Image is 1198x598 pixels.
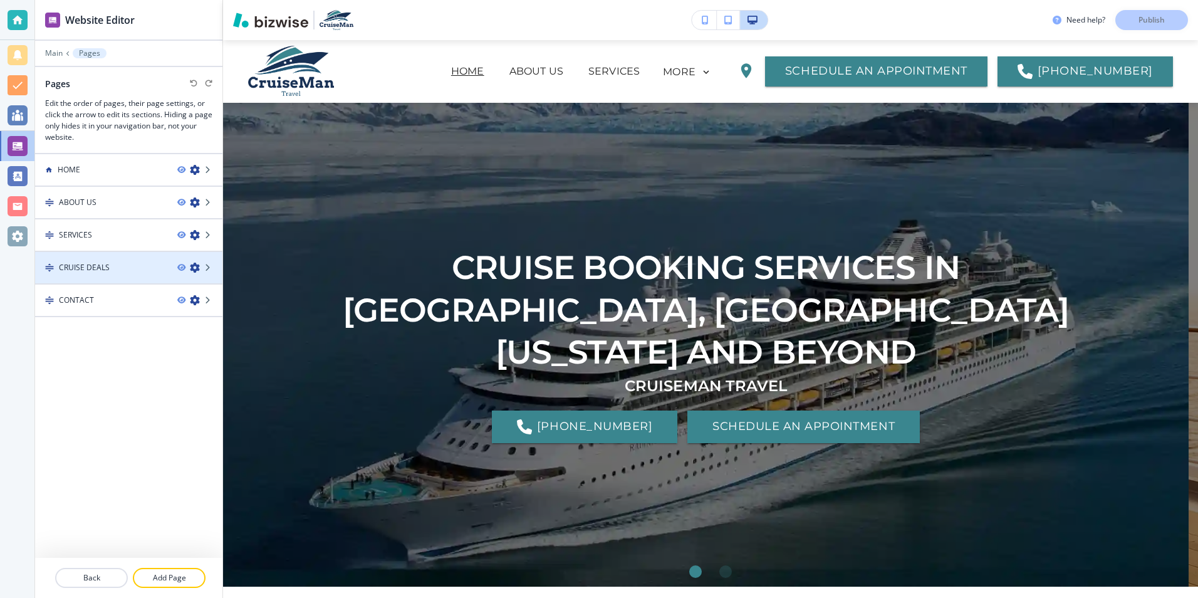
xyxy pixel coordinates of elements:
[711,557,741,587] li: Go to slide 2
[58,164,80,176] h4: HOME
[45,98,212,143] h3: Edit the order of pages, their page settings, or click the arrow to edit its sections. Hiding a p...
[35,219,222,252] div: DragSERVICES
[65,13,135,28] h2: Website Editor
[134,572,204,584] p: Add Page
[765,56,987,87] button: SCHEDULE AN APPOINTMENT
[59,295,94,306] h4: CONTACT
[1066,14,1105,26] h3: Need help?
[35,252,222,285] div: DragCRUISE DEALS
[248,46,373,96] img: CruiseMan Travel
[35,154,222,187] div: HOME
[625,377,788,395] strong: CRUISEMAN TRAVEL
[45,231,54,239] img: Drag
[59,197,96,208] h4: ABOUT US
[320,10,353,30] img: Your Logo
[45,49,63,58] button: Main
[45,296,54,305] img: Drag
[588,64,640,79] p: SERVICES
[45,77,70,90] h2: Pages
[45,263,54,272] img: Drag
[35,187,222,219] div: DragABOUT US
[343,248,1070,372] strong: CRUISE BOOKING SERVICES IN [GEOGRAPHIC_DATA], [GEOGRAPHIC_DATA][US_STATE] AND BEYOND
[687,411,920,443] button: SCHEDULE AN APPOINTMENT
[451,64,484,79] p: HOME
[45,198,54,207] img: Drag
[45,13,60,28] img: editor icon
[663,66,695,78] p: MORE
[79,49,100,58] p: Pages
[55,568,128,588] button: Back
[233,13,308,28] img: Bizwise Logo
[133,568,206,588] button: Add Page
[509,64,563,79] p: ABOUT US
[73,48,107,58] button: Pages
[680,557,711,587] li: Go to slide 1
[35,285,222,317] div: DragCONTACT
[56,572,127,584] p: Back
[662,61,727,81] div: MORE
[492,411,677,443] a: [PHONE_NUMBER]
[59,262,110,273] h4: CRUISE DEALS
[997,56,1173,87] a: [PHONE_NUMBER]
[59,229,92,241] h4: SERVICES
